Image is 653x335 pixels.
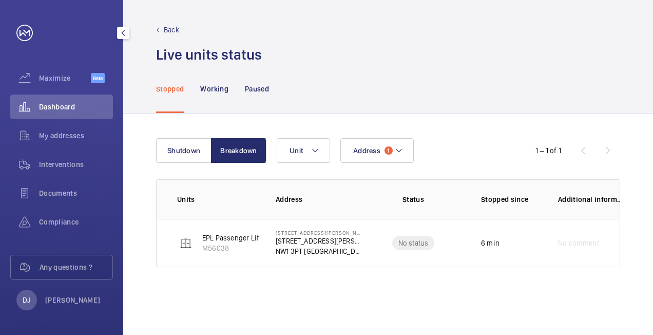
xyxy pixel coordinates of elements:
[385,146,393,155] span: 1
[369,194,457,204] p: Status
[23,295,30,305] p: DJ
[39,102,113,112] span: Dashboard
[481,238,500,248] p: 6 min
[202,233,261,243] p: EPL Passenger Lift
[277,138,330,163] button: Unit
[40,262,112,272] span: Any questions ?
[481,194,542,204] p: Stopped since
[39,188,113,198] span: Documents
[276,246,362,256] p: NW1 3PT [GEOGRAPHIC_DATA]
[156,84,184,94] p: Stopped
[211,138,266,163] button: Breakdown
[39,131,113,141] span: My addresses
[177,194,259,204] p: Units
[156,45,262,64] h1: Live units status
[398,238,429,248] p: No status
[290,146,303,155] span: Unit
[39,217,113,227] span: Compliance
[535,145,561,156] div: 1 – 1 of 1
[558,194,624,204] p: Additional information
[39,73,91,83] span: Maximize
[276,236,362,246] p: [STREET_ADDRESS][PERSON_NAME]
[45,295,101,305] p: [PERSON_NAME]
[276,194,362,204] p: Address
[164,25,179,35] p: Back
[558,238,599,248] span: No comment
[180,237,192,249] img: elevator.svg
[39,159,113,170] span: Interventions
[353,146,380,155] span: Address
[276,230,362,236] p: [STREET_ADDRESS][PERSON_NAME]
[91,73,105,83] span: Beta
[245,84,269,94] p: Paused
[340,138,414,163] button: Address1
[156,138,212,163] button: Shutdown
[200,84,228,94] p: Working
[202,243,261,253] p: M56038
